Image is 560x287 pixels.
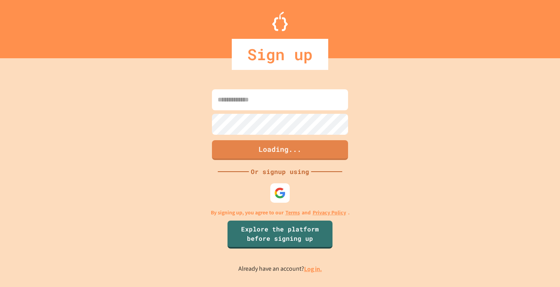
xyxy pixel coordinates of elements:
[211,209,350,217] p: By signing up, you agree to our and .
[304,265,322,273] a: Log in.
[232,39,328,70] div: Sign up
[313,209,346,217] a: Privacy Policy
[238,264,322,274] p: Already have an account?
[249,167,311,176] div: Or signup using
[212,140,348,160] button: Loading...
[227,221,332,249] a: Explore the platform before signing up
[272,12,288,31] img: Logo.svg
[285,209,300,217] a: Terms
[274,187,286,199] img: google-icon.svg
